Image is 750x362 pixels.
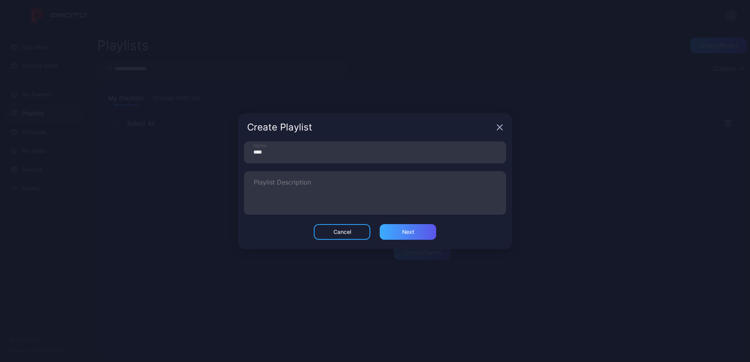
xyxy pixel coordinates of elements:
[333,229,351,235] div: Cancel
[314,224,370,240] button: Cancel
[254,179,496,206] textarea: Playlist Description
[247,123,493,132] div: Create Playlist
[402,229,414,235] div: Next
[380,224,436,240] button: Next
[244,141,506,163] input: Name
